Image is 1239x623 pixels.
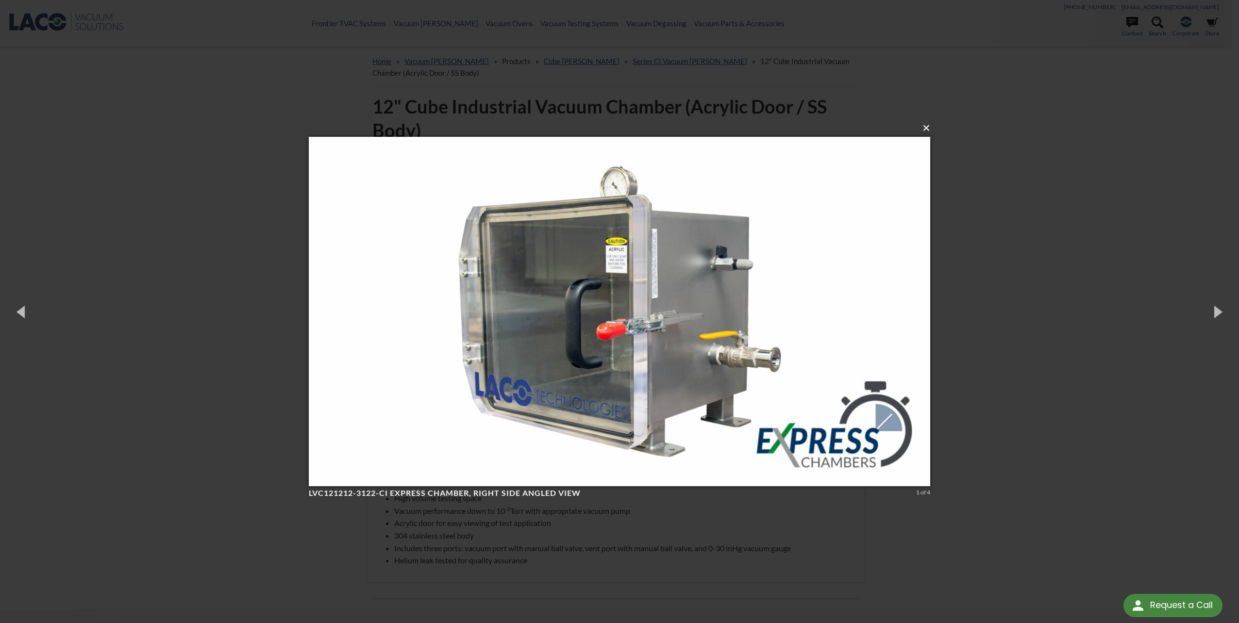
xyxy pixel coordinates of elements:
[1123,594,1222,617] div: Request a Call
[309,488,913,498] h4: LVC121212-3122-CI Express Chamber, right side angled view
[1195,285,1239,338] button: Next (Right arrow key)
[312,117,933,139] button: ×
[309,117,930,506] img: LVC121212-3122-CI Express Chamber, right side angled view
[916,488,930,497] div: 1 of 4
[1130,598,1146,613] img: round button
[1150,594,1213,616] div: Request a Call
